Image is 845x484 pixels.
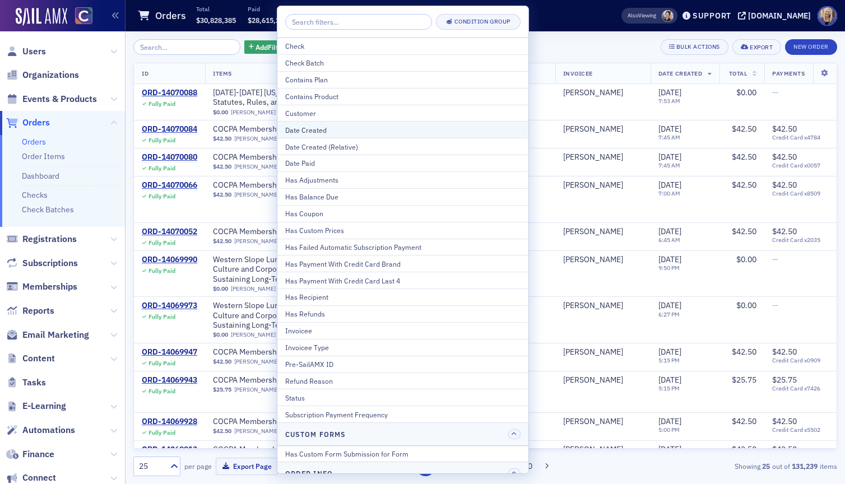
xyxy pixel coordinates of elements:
[231,331,276,338] a: [PERSON_NAME]
[148,137,175,144] div: Fully Paid
[142,301,197,311] div: ORD-14069973
[285,108,521,118] div: Customer
[142,445,197,455] a: ORD-14069913
[148,267,175,274] div: Fully Paid
[658,347,681,357] span: [DATE]
[6,352,55,365] a: Content
[772,416,797,426] span: $42.50
[277,339,528,356] button: Invoicee Type
[285,125,521,135] div: Date Created
[213,135,231,142] span: $42.50
[6,45,46,58] a: Users
[22,305,54,317] span: Reports
[285,409,521,420] div: Subscription Payment Frequency
[785,41,837,51] a: New Order
[155,9,186,22] h1: Orders
[285,41,521,51] div: Check
[6,281,77,293] a: Memberships
[22,69,79,81] span: Organizations
[6,424,75,436] a: Automations
[563,347,643,357] span: Seth Goldstein
[285,158,521,168] div: Date Paid
[139,460,164,472] div: 25
[772,69,805,77] span: Payments
[563,152,623,162] a: [PERSON_NAME]
[658,300,681,310] span: [DATE]
[658,310,680,318] time: 6:27 PM
[6,117,50,129] a: Orders
[285,208,521,218] div: Has Coupon
[772,375,797,385] span: $25.75
[6,69,79,81] a: Organizations
[213,124,354,134] a: COCPA Membership (Monthly)
[285,376,521,386] div: Refund Reason
[6,329,89,341] a: Email Marketing
[750,44,773,50] div: Export
[148,193,175,200] div: Fully Paid
[772,87,778,97] span: —
[563,88,643,98] span: Will Seitz
[22,45,46,58] span: Users
[738,12,815,20] button: [DOMAIN_NAME]
[148,165,175,172] div: Fully Paid
[563,152,643,162] span: Joel Miller
[732,444,756,454] span: $42.50
[563,417,623,427] a: [PERSON_NAME]
[22,281,77,293] span: Memberships
[16,8,67,26] img: SailAMX
[248,5,287,13] p: Paid
[443,5,469,13] p: Items
[772,180,797,190] span: $42.50
[772,162,829,169] span: Credit Card x0057
[277,389,528,406] button: Status
[75,7,92,25] img: SailAMX
[277,406,528,422] button: Subscription Payment Frequency
[277,239,528,255] button: Has Failed Automatic Subscription Payment
[732,152,756,162] span: $42.50
[285,225,521,235] div: Has Custom Prices
[658,87,681,97] span: [DATE]
[772,347,797,357] span: $42.50
[213,347,354,357] span: COCPA Membership
[213,109,228,116] span: $0.00
[658,189,680,197] time: 7:00 AM
[732,180,756,190] span: $42.50
[772,152,797,162] span: $42.50
[658,264,680,272] time: 9:50 PM
[277,121,528,138] button: Date Created
[658,236,680,244] time: 6:45 AM
[732,416,756,426] span: $42.50
[277,255,528,272] button: Has Payment With Credit Card Brand
[234,386,279,393] a: [PERSON_NAME]
[234,163,279,170] a: [PERSON_NAME]
[676,44,720,50] div: Bulk Actions
[234,358,279,365] a: [PERSON_NAME]
[277,205,528,222] button: Has Coupon
[563,88,623,98] a: [PERSON_NAME]
[148,388,175,395] div: Fully Paid
[658,161,680,169] time: 7:45 AM
[142,180,197,190] div: ORD-14070066
[142,375,197,385] a: ORD-14069943
[732,226,756,236] span: $42.50
[563,227,623,237] div: [PERSON_NAME]
[661,39,728,55] button: Bulk Actions
[277,305,528,322] button: Has Refunds
[234,191,279,198] a: [PERSON_NAME]
[142,152,197,162] div: ORD-14070080
[22,424,75,436] span: Automations
[563,124,643,134] span: Alexander Polzin
[133,39,240,55] input: Search…
[285,393,521,403] div: Status
[22,472,56,484] span: Connect
[213,375,354,385] span: COCPA Membership
[148,360,175,367] div: Fully Paid
[285,276,521,286] div: Has Payment With Credit Card Last 4
[22,448,54,460] span: Finance
[563,301,643,311] span: Dale Wood
[142,255,197,265] a: ORD-14069990
[285,359,521,369] div: Pre-SailAMX ID
[213,227,354,237] a: COCPA Membership (Monthly)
